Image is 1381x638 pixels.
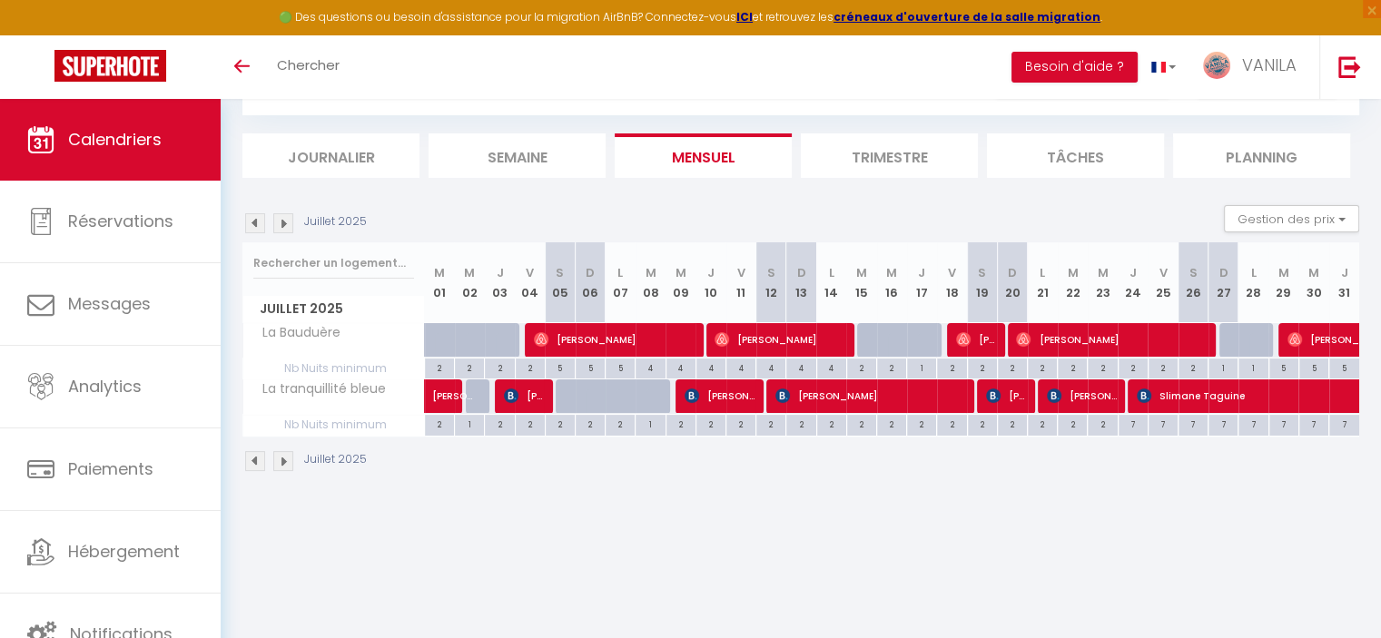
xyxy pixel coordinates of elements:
th: 03 [485,242,515,323]
span: [PERSON_NAME] / [PERSON_NAME] [986,378,1026,413]
th: 20 [997,242,1027,323]
div: 2 [1119,358,1148,376]
a: créneaux d'ouverture de la salle migration [834,9,1100,25]
div: 4 [786,358,815,376]
li: Journalier [242,133,419,178]
span: La tranquillité bleue [246,379,390,399]
th: 26 [1179,242,1208,323]
th: 13 [786,242,816,323]
div: 2 [455,358,484,376]
div: 5 [1299,358,1328,376]
span: [PERSON_NAME] [1016,322,1206,357]
li: Trimestre [801,133,978,178]
span: Paiements [68,457,153,480]
span: [PERSON_NAME] / [PERSON_NAME] [1047,378,1117,413]
div: 2 [968,358,997,376]
abbr: D [586,264,595,281]
span: [PERSON_NAME] [775,378,965,413]
div: 2 [998,415,1027,432]
div: 7 [1149,415,1178,432]
th: 16 [877,242,907,323]
abbr: J [497,264,504,281]
abbr: V [1159,264,1167,281]
div: 2 [1149,358,1178,376]
abbr: M [1278,264,1289,281]
div: 1 [1208,358,1238,376]
button: Besoin d'aide ? [1011,52,1138,83]
div: 2 [1058,358,1087,376]
th: 07 [606,242,636,323]
abbr: S [978,264,986,281]
th: 06 [576,242,606,323]
abbr: J [1129,264,1137,281]
div: 2 [907,415,936,432]
th: 05 [545,242,575,323]
abbr: M [434,264,445,281]
abbr: S [556,264,564,281]
abbr: M [886,264,897,281]
div: 2 [516,415,545,432]
li: Mensuel [615,133,792,178]
div: 5 [1269,358,1298,376]
div: 2 [696,415,725,432]
th: 31 [1329,242,1359,323]
span: Juillet 2025 [243,296,424,322]
abbr: V [526,264,534,281]
th: 10 [695,242,725,323]
div: 4 [726,358,755,376]
abbr: M [676,264,686,281]
img: ... [1203,52,1230,79]
div: 7 [1299,415,1328,432]
abbr: M [1067,264,1078,281]
p: Juillet 2025 [304,213,367,231]
div: 7 [1329,415,1359,432]
th: 18 [937,242,967,323]
div: 2 [425,358,454,376]
div: 2 [756,415,785,432]
span: [PERSON_NAME] [432,369,474,404]
abbr: L [1251,264,1257,281]
div: 2 [1179,358,1208,376]
a: ... VANILA [1189,35,1319,99]
img: logout [1338,55,1361,78]
th: 23 [1088,242,1118,323]
div: 2 [1088,415,1117,432]
th: 28 [1238,242,1268,323]
div: 4 [636,358,665,376]
abbr: L [617,264,623,281]
a: Chercher [263,35,353,99]
span: [PERSON_NAME] [534,322,694,357]
div: 7 [1238,415,1268,432]
div: 2 [847,358,876,376]
div: 2 [726,415,755,432]
th: 01 [425,242,455,323]
div: 4 [756,358,785,376]
div: 2 [485,415,514,432]
span: Réservations [68,210,173,232]
div: 2 [1058,415,1087,432]
abbr: M [1308,264,1319,281]
div: 2 [576,415,605,432]
span: [PERSON_NAME] [504,378,544,413]
div: 1 [455,415,484,432]
abbr: J [1341,264,1348,281]
div: 2 [666,415,695,432]
abbr: M [464,264,475,281]
span: Analytics [68,375,142,398]
th: 17 [907,242,937,323]
span: Nb Nuits minimum [243,415,424,435]
li: Tâches [987,133,1164,178]
abbr: S [1189,264,1198,281]
th: 25 [1148,242,1178,323]
th: 12 [756,242,786,323]
span: [PERSON_NAME] [956,322,996,357]
a: [PERSON_NAME] [425,379,455,414]
th: 11 [726,242,756,323]
div: 1 [1238,358,1268,376]
p: Juillet 2025 [304,451,367,468]
strong: ICI [736,9,753,25]
abbr: L [829,264,834,281]
span: Hébergement [68,540,180,563]
span: Calendriers [68,128,162,151]
div: 2 [485,358,514,376]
